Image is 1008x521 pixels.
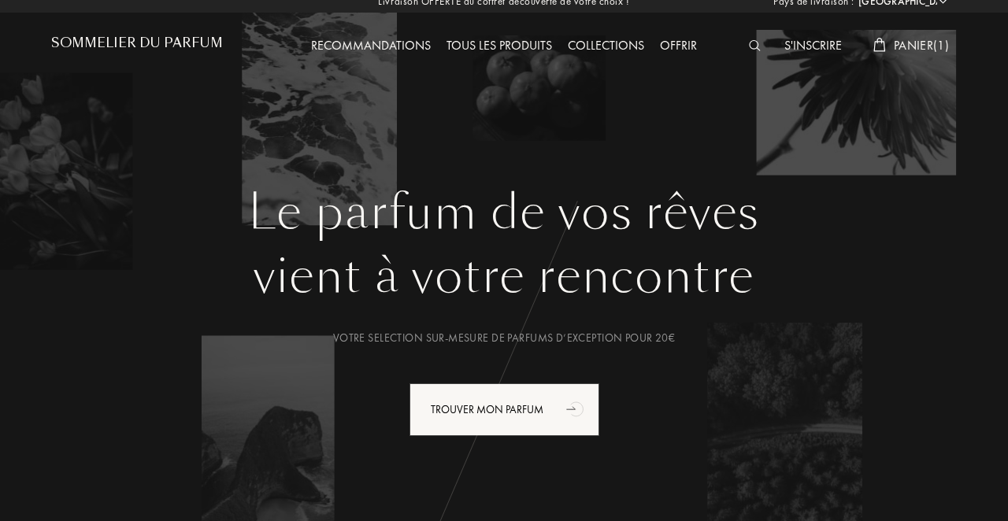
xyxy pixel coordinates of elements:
[776,36,850,57] div: S'inscrire
[439,36,560,57] div: Tous les produits
[873,38,886,52] img: cart_white.svg
[561,393,592,424] div: animation
[303,36,439,57] div: Recommandations
[51,35,223,50] h1: Sommelier du Parfum
[560,37,652,54] a: Collections
[63,184,945,241] h1: Le parfum de vos rêves
[894,37,949,54] span: Panier ( 1 )
[560,36,652,57] div: Collections
[749,40,761,51] img: search_icn_white.svg
[776,37,850,54] a: S'inscrire
[63,330,945,346] div: Votre selection sur-mesure de parfums d’exception pour 20€
[409,383,599,436] div: Trouver mon parfum
[652,36,705,57] div: Offrir
[398,383,611,436] a: Trouver mon parfumanimation
[303,37,439,54] a: Recommandations
[63,241,945,312] div: vient à votre rencontre
[51,35,223,57] a: Sommelier du Parfum
[439,37,560,54] a: Tous les produits
[652,37,705,54] a: Offrir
